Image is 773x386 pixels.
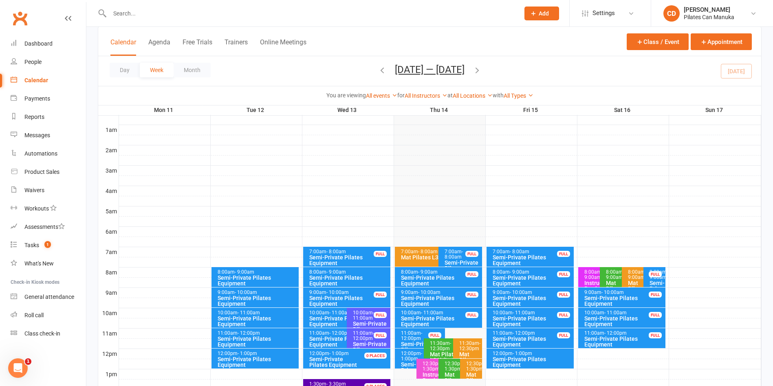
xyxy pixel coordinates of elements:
[326,289,349,295] span: - 10:00am
[604,330,627,336] span: - 12:00pm
[374,292,387,298] div: FULL
[401,330,422,341] span: - 12:00pm
[217,316,297,327] div: Semi-Private Pilates Equipment
[24,169,59,175] div: Product Sales
[11,90,86,108] a: Payments
[374,332,387,338] div: FULL
[25,358,31,365] span: 1
[225,38,248,56] button: Trainers
[445,361,466,372] span: - 1:30pm
[492,351,573,356] div: 12:00pm
[309,356,389,368] div: Pilates Equipment
[11,71,86,90] a: Calendar
[465,292,478,298] div: FULL
[352,341,389,358] div: Semi-Private Pilates Equipment
[510,249,529,254] span: - 8:00am
[649,270,664,280] div: 8:00am
[649,332,662,338] div: FULL
[485,105,577,115] th: Fri 15
[329,330,352,336] span: - 12:00pm
[445,249,463,260] span: - 8:00am
[24,294,74,300] div: General attendance
[110,38,136,56] button: Calendar
[10,8,30,29] a: Clubworx
[557,251,570,257] div: FULL
[11,200,86,218] a: Workouts
[217,351,297,356] div: 12:00pm
[465,251,478,257] div: FULL
[11,126,86,145] a: Messages
[539,10,549,17] span: Add
[492,310,573,316] div: 10:00am
[309,275,389,286] div: Semi-Private Pilates Equipment
[352,321,389,338] div: Semi-Private Pilates Equipment
[492,316,573,327] div: Semi-Private Pilates Equipment
[98,328,119,338] th: 11am
[8,358,28,378] iframe: Intercom live chat
[374,251,387,257] div: FULL
[217,356,297,368] div: Semi-Private Pilates Equipment
[524,7,559,20] button: Add
[238,330,260,336] span: - 12:00pm
[260,38,306,56] button: Online Meetings
[504,92,533,99] a: All Types
[418,269,438,275] span: - 9:00am
[235,289,257,295] span: - 10:00am
[421,310,443,316] span: - 11:00am
[649,280,664,303] div: Semi-Private Pilates Equipment
[584,316,664,327] div: Semi-Private Pilates Equipment
[492,290,573,295] div: 9:00am
[401,290,481,295] div: 9:00am
[366,92,397,99] a: All events
[98,349,119,359] th: 12pm
[513,351,532,356] span: - 1:00pm
[353,310,374,321] span: - 11:00am
[374,312,387,318] div: FULL
[98,308,119,318] th: 10am
[309,331,381,336] div: 11:00am
[309,316,381,327] div: Semi-Private Pilates Equipment
[217,310,297,316] div: 10:00am
[428,332,441,338] div: FULL
[492,270,573,275] div: 8:00am
[110,63,140,77] button: Day
[217,270,297,275] div: 8:00am
[11,108,86,126] a: Reports
[429,341,472,351] div: 11:30am
[492,249,573,254] div: 7:00am
[557,312,570,318] div: FULL
[11,236,86,254] a: Tasks 1
[604,310,627,316] span: - 11:00am
[309,295,389,307] div: Semi-Private Pilates Equipment
[684,13,734,21] div: Pilates Can Manuka
[394,105,485,115] th: Thu 14
[183,38,212,56] button: Free Trials
[98,287,119,298] th: 9am
[309,249,389,254] div: 7:00am
[557,292,570,298] div: FULL
[210,105,302,115] th: Tue 12
[510,269,529,275] span: - 9:00am
[364,353,387,359] div: 0 PLACES
[459,351,481,374] div: Mat Pilates L3/4 (Online)
[98,226,119,237] th: 6am
[119,105,210,115] th: Mon 11
[418,289,440,295] span: - 10:00am
[24,187,44,193] div: Waivers
[459,340,480,351] span: - 12:30pm
[584,270,612,280] div: 8:00am
[606,280,634,303] div: Mat Pilates L3/4 (In-Studio)
[309,356,343,362] span: Semi-Private
[309,336,381,347] div: Semi-Private Pilates Equipment
[98,145,119,155] th: 2am
[444,361,472,372] div: 12:30pm
[669,105,761,115] th: Sun 17
[601,289,624,295] span: - 10:00am
[584,269,603,280] span: - 9:00am
[24,40,53,47] div: Dashboard
[326,249,346,254] span: - 8:00am
[24,150,57,157] div: Automations
[11,163,86,181] a: Product Sales
[309,310,381,316] div: 10:00am
[492,254,573,266] div: Semi-Private Pilates Equipment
